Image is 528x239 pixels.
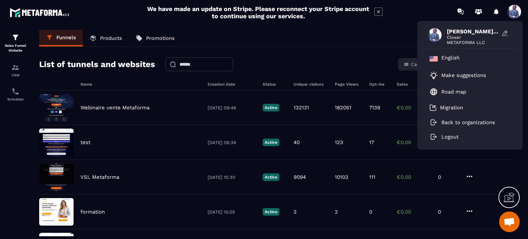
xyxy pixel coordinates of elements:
[441,89,466,95] p: Road map
[499,211,520,232] div: Ouvrir le chat
[145,5,371,20] h2: We have made an update on Stripe. Please reconnect your Stripe account to continue using our serv...
[441,134,459,140] p: Logout
[83,30,129,46] a: Products
[447,40,498,45] span: METAFORMA LLC
[441,72,486,78] p: Make suggestions
[430,104,463,111] a: Migration
[2,97,29,101] p: Scheduler
[294,82,328,87] h6: Unique visitors
[2,28,29,58] a: formationformationSales Funnel Website
[447,35,498,40] span: Closer
[369,174,375,180] p: 111
[438,209,459,215] p: 0
[397,139,431,145] p: €0.00
[263,82,287,87] h6: Status
[2,43,29,53] p: Sales Funnel Website
[335,82,362,87] h6: Page Views
[39,57,155,71] h2: List of tunnels and websites
[397,209,431,215] p: €0.00
[441,119,495,126] p: Back to organizations
[369,209,372,215] p: 0
[39,163,74,191] img: image
[56,34,76,41] p: Funnels
[80,82,201,87] h6: Name
[430,88,466,96] a: Road map
[39,129,74,156] img: image
[129,30,181,46] a: Promotions
[430,119,495,126] a: Back to organizations
[441,55,460,63] p: English
[294,105,309,111] p: 132131
[397,174,431,180] p: €0.00
[263,139,279,146] p: Active
[208,175,256,180] p: [DATE] 15:30
[399,59,426,69] button: Card
[11,87,20,96] img: scheduler
[100,35,122,41] p: Products
[397,105,431,111] p: €0.00
[11,33,20,42] img: formation
[39,94,74,121] img: image
[263,104,279,111] p: Active
[2,58,29,82] a: formationformationCRM
[369,139,374,145] p: 17
[263,208,279,216] p: Active
[335,174,348,180] p: 10103
[411,62,422,67] span: Card
[80,209,105,215] p: formation
[440,105,463,111] p: Migration
[263,173,279,181] p: Active
[10,6,71,19] img: logo
[208,82,256,87] h6: Creation date
[146,35,175,41] p: Promotions
[208,209,256,215] p: [DATE] 10:05
[2,82,29,106] a: schedulerschedulerScheduler
[208,105,256,110] p: [DATE] 09:46
[335,105,351,111] p: 182051
[39,198,74,226] img: image
[335,209,338,215] p: 2
[2,73,29,77] p: CRM
[369,105,380,111] p: 7139
[447,28,498,35] span: [PERSON_NAME][DATE]
[438,174,459,180] p: 0
[11,63,20,72] img: formation
[335,139,343,145] p: 123
[80,174,119,180] p: VSL Metaforma
[294,139,300,145] p: 40
[294,209,297,215] p: 2
[430,71,502,79] a: Make suggestions
[369,82,390,87] h6: Opt-ins
[80,139,90,145] p: test
[80,105,150,111] p: Webinaire vente Metaforma
[397,82,431,87] h6: Sales
[294,174,306,180] p: 9094
[39,30,83,46] a: Funnels
[208,140,256,145] p: [DATE] 06:34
